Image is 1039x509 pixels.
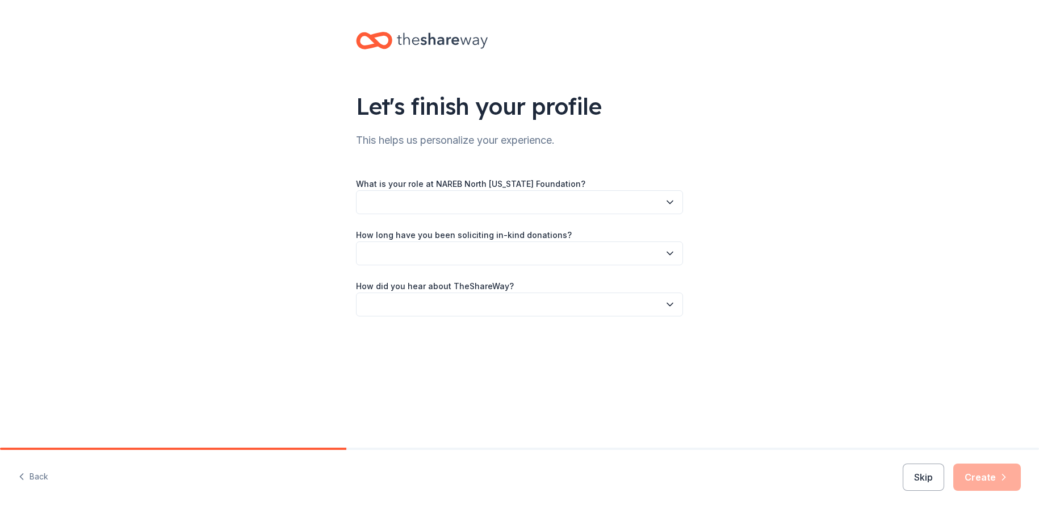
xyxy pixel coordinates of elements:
button: Skip [903,464,944,491]
label: What is your role at NAREB North [US_STATE] Foundation? [356,178,585,190]
label: How long have you been soliciting in-kind donations? [356,230,572,241]
div: Let's finish your profile [356,90,683,122]
div: This helps us personalize your experience. [356,131,683,149]
label: How did you hear about TheShareWay? [356,281,514,292]
button: Back [18,465,48,489]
